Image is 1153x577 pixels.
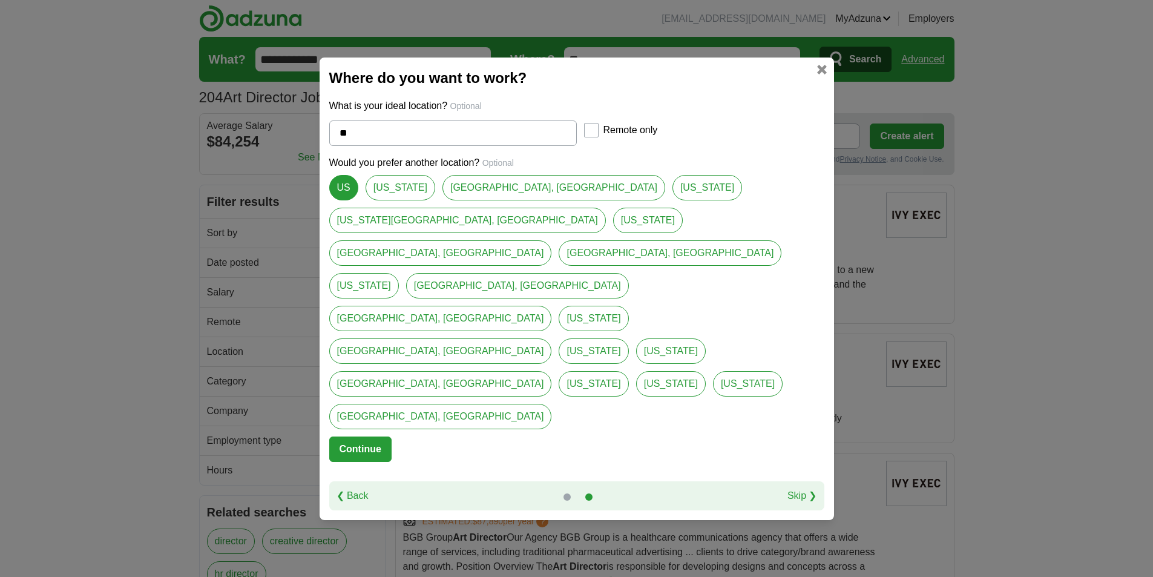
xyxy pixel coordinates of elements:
span: Optional [482,158,514,168]
a: [US_STATE] [636,338,706,364]
a: [GEOGRAPHIC_DATA], [GEOGRAPHIC_DATA] [329,371,552,397]
a: [GEOGRAPHIC_DATA], [GEOGRAPHIC_DATA] [329,404,552,429]
a: US [329,175,358,200]
a: [US_STATE][GEOGRAPHIC_DATA], [GEOGRAPHIC_DATA] [329,208,606,233]
a: [US_STATE] [366,175,435,200]
button: Continue [329,437,392,462]
a: [GEOGRAPHIC_DATA], [GEOGRAPHIC_DATA] [329,240,552,266]
a: [US_STATE] [613,208,683,233]
span: Optional [450,101,482,111]
a: [US_STATE] [559,338,628,364]
a: [US_STATE] [559,306,628,331]
a: [US_STATE] [636,371,706,397]
a: Skip ❯ [787,489,817,503]
a: ❮ Back [337,489,369,503]
a: [GEOGRAPHIC_DATA], [GEOGRAPHIC_DATA] [442,175,665,200]
a: [GEOGRAPHIC_DATA], [GEOGRAPHIC_DATA] [559,240,781,266]
a: [GEOGRAPHIC_DATA], [GEOGRAPHIC_DATA] [329,338,552,364]
a: [US_STATE] [329,273,399,298]
a: [GEOGRAPHIC_DATA], [GEOGRAPHIC_DATA] [329,306,552,331]
label: Remote only [603,123,658,137]
a: [US_STATE] [713,371,783,397]
a: [US_STATE] [672,175,742,200]
p: What is your ideal location? [329,99,824,113]
h2: Where do you want to work? [329,67,824,89]
p: Would you prefer another location? [329,156,824,170]
a: [GEOGRAPHIC_DATA], [GEOGRAPHIC_DATA] [406,273,629,298]
a: [US_STATE] [559,371,628,397]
